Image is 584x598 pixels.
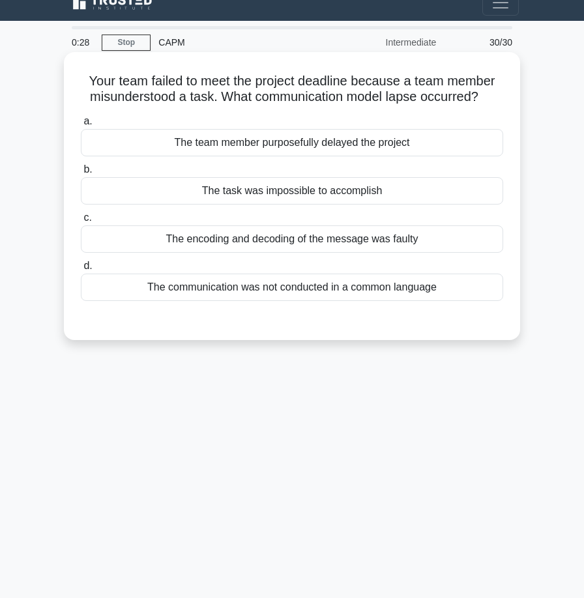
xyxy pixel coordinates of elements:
[81,225,503,253] div: The encoding and decoding of the message was faulty
[83,260,92,271] span: d.
[81,129,503,156] div: The team member purposefully delayed the project
[83,164,92,175] span: b.
[83,212,91,223] span: c.
[444,29,520,55] div: 30/30
[151,29,330,55] div: CAPM
[330,29,444,55] div: Intermediate
[81,274,503,301] div: The communication was not conducted in a common language
[83,115,92,126] span: a.
[80,73,504,106] h5: Your team failed to meet the project deadline because a team member misunderstood a task. What co...
[64,29,102,55] div: 0:28
[81,177,503,205] div: The task was impossible to accomplish
[102,35,151,51] a: Stop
